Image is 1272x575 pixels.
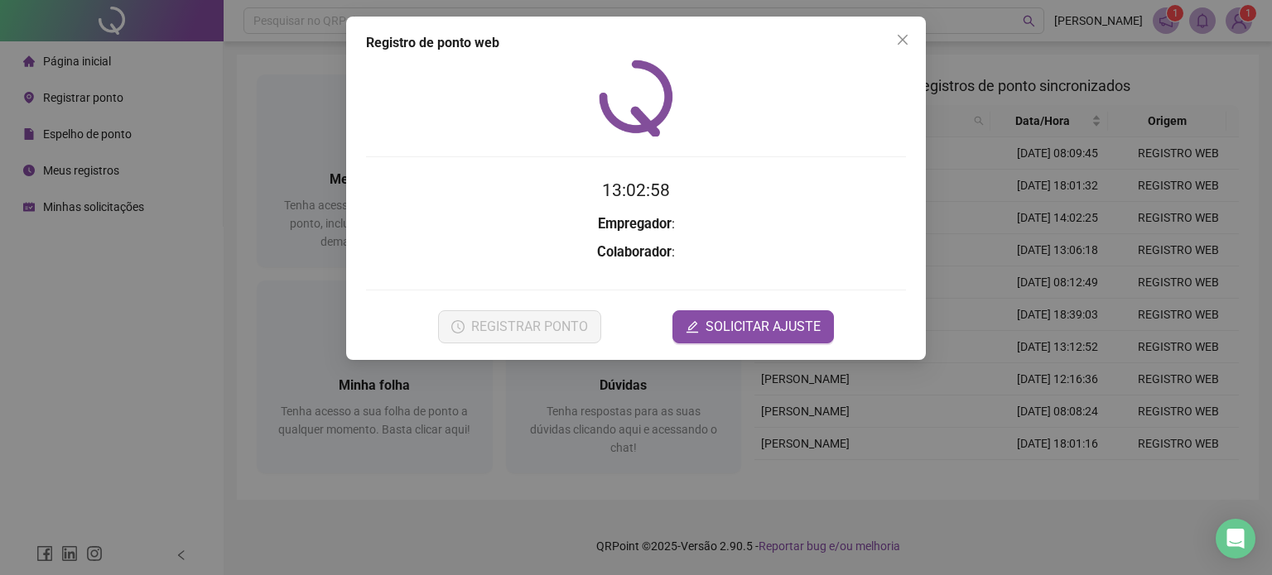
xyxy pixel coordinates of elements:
h3: : [366,242,906,263]
span: SOLICITAR AJUSTE [706,317,821,337]
strong: Empregador [598,216,672,232]
span: edit [686,320,699,333]
div: Open Intercom Messenger [1216,519,1255,558]
h3: : [366,213,906,235]
strong: Colaborador [597,244,672,260]
button: editSOLICITAR AJUSTE [672,310,834,343]
button: Close [889,26,916,53]
button: REGISTRAR PONTO [438,310,601,343]
span: close [896,33,909,46]
div: Registro de ponto web [366,33,906,53]
img: QRPoint [599,60,673,137]
time: 13:02:58 [602,180,670,200]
